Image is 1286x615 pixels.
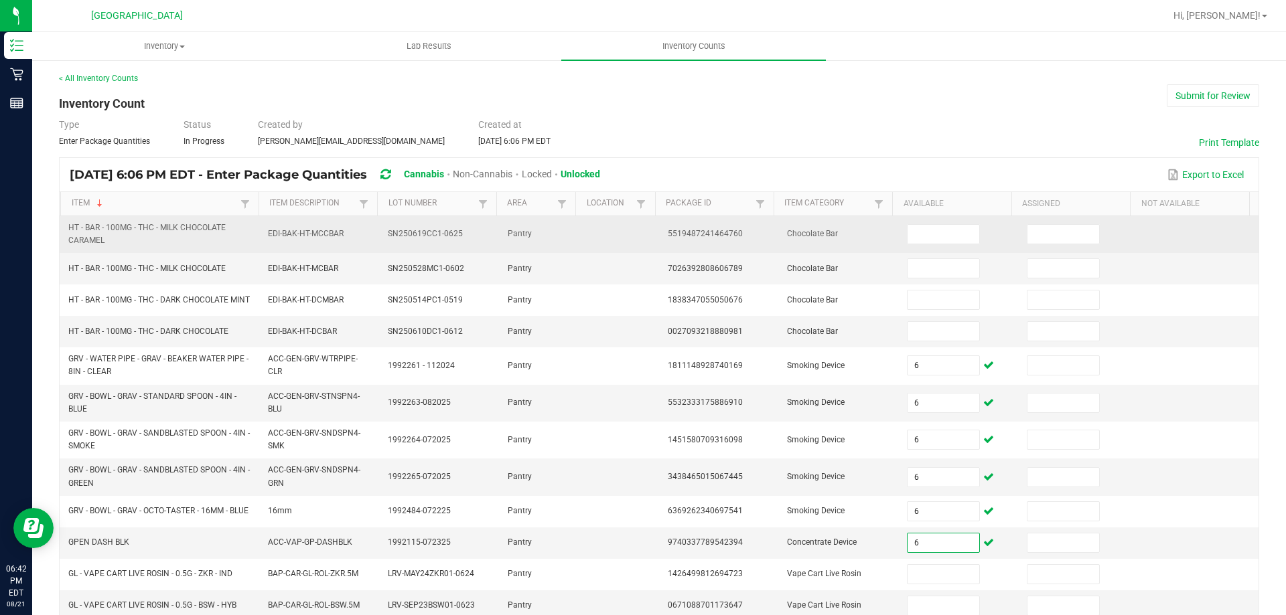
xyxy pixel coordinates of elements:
[388,264,464,273] span: SN250528MC1-0602
[388,506,451,515] span: 1992484-072225
[184,137,224,146] span: In Progress
[68,465,250,487] span: GRV - BOWL - GRAV - SANDBLASTED SPOON - 4IN - GREEN
[184,119,211,130] span: Status
[508,600,532,610] span: Pantry
[668,264,743,273] span: 7026392808606789
[10,96,23,110] inline-svg: Reports
[68,428,250,450] span: GRV - BOWL - GRAV - SANDBLASTED SPOON - 4IN - SMOKE
[507,198,554,209] a: AreaSortable
[68,537,129,547] span: GPEN DASH BLK
[237,195,253,212] a: Filter
[508,472,532,481] span: Pantry
[787,537,857,547] span: Concentrate Device
[268,391,360,414] span: ACC-GEN-GRV-STNSPN4-BLU
[268,569,358,578] span: BAP-CAR-GL-ROL-ZKR.5M
[72,198,237,209] a: ItemSortable
[787,327,838,336] span: Chocolate Bar
[554,195,570,212] a: Filter
[268,506,292,515] span: 16mm
[388,40,470,52] span: Lab Results
[787,569,861,578] span: Vape Cart Live Rosin
[508,229,532,238] span: Pantry
[268,428,360,450] span: ACC-GEN-GRV-SNDSPN4-SMK
[561,32,826,60] a: Inventory Counts
[668,229,743,238] span: 5519487241464760
[258,119,303,130] span: Created by
[269,198,356,209] a: Item DescriptionSortable
[508,506,532,515] span: Pantry
[475,195,491,212] a: Filter
[668,295,743,304] span: 1838347055050676
[644,40,743,52] span: Inventory Counts
[666,198,752,209] a: Package IdSortable
[787,506,845,515] span: Smoking Device
[787,264,838,273] span: Chocolate Bar
[388,361,455,370] span: 1992261 - 112024
[59,119,79,130] span: Type
[68,600,236,610] span: GL - VAPE CART LIVE ROSIN - 0.5G - BSW - HYB
[32,32,297,60] a: Inventory
[68,223,226,245] span: HT - BAR - 100MG - THC - MILK CHOCOLATE CARAMEL
[388,435,451,444] span: 1992264-072025
[268,264,338,273] span: EDI-BAK-HT-MCBAR
[388,398,451,407] span: 1992263-082025
[668,600,743,610] span: 0671088701173647
[94,198,105,209] span: Sortable
[268,600,360,610] span: BAP-CAR-GL-ROL-BSW.5M
[787,435,845,444] span: Smoking Device
[6,563,26,599] p: 06:42 PM EDT
[508,264,532,273] span: Pantry
[508,435,532,444] span: Pantry
[388,198,475,209] a: Lot NumberSortable
[68,327,228,336] span: HT - BAR - 100MG - THC - DARK CHOCOLATE
[508,537,532,547] span: Pantry
[10,68,23,81] inline-svg: Retail
[508,295,532,304] span: Pantry
[356,195,372,212] a: Filter
[668,537,743,547] span: 9740337789542394
[388,537,451,547] span: 1992115-072325
[668,327,743,336] span: 0027093218880981
[68,506,248,515] span: GRV - BOWL - GRAV - OCTO-TASTER - 16MM - BLUE
[59,137,150,146] span: Enter Package Quantities
[508,361,532,370] span: Pantry
[784,198,871,209] a: Item CategorySortable
[59,74,138,83] a: < All Inventory Counts
[258,137,445,146] span: [PERSON_NAME][EMAIL_ADDRESS][DOMAIN_NAME]
[752,195,768,212] a: Filter
[68,354,248,376] span: GRV - WATER PIPE - GRAV - BEAKER WATER PIPE - 8IN - CLEAR
[388,600,475,610] span: LRV-SEP23BSW01-0623
[1173,10,1261,21] span: Hi, [PERSON_NAME]!
[13,508,54,548] iframe: Resource center
[787,398,845,407] span: Smoking Device
[561,169,600,179] span: Unlocked
[787,229,838,238] span: Chocolate Bar
[871,195,887,212] a: Filter
[478,119,522,130] span: Created at
[268,295,344,304] span: EDI-BAK-HT-DCMBAR
[478,137,551,146] span: [DATE] 6:06 PM EDT
[68,295,250,304] span: HT - BAR - 100MG - THC - DARK CHOCOLATE MINT
[388,229,463,238] span: SN250619CC1-0625
[1011,192,1130,216] th: Assigned
[668,398,743,407] span: 5532333175886910
[508,327,532,336] span: Pantry
[33,40,296,52] span: Inventory
[668,435,743,444] span: 1451580709316098
[668,472,743,481] span: 3438465015067445
[668,569,743,578] span: 1426499812694723
[892,192,1011,216] th: Available
[388,472,451,481] span: 1992265-072025
[268,354,358,376] span: ACC-GEN-GRV-WTRPIPE-CLR
[297,32,561,60] a: Lab Results
[388,569,474,578] span: LRV-MAY24ZKR01-0624
[522,169,552,179] span: Locked
[787,600,861,610] span: Vape Cart Live Rosin
[668,506,743,515] span: 6369262340697541
[268,229,344,238] span: EDI-BAK-HT-MCCBAR
[1164,163,1247,186] button: Export to Excel
[1199,136,1259,149] button: Print Template
[668,361,743,370] span: 1811148928740169
[91,10,183,21] span: [GEOGRAPHIC_DATA]
[68,264,226,273] span: HT - BAR - 100MG - THC - MILK CHOCOLATE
